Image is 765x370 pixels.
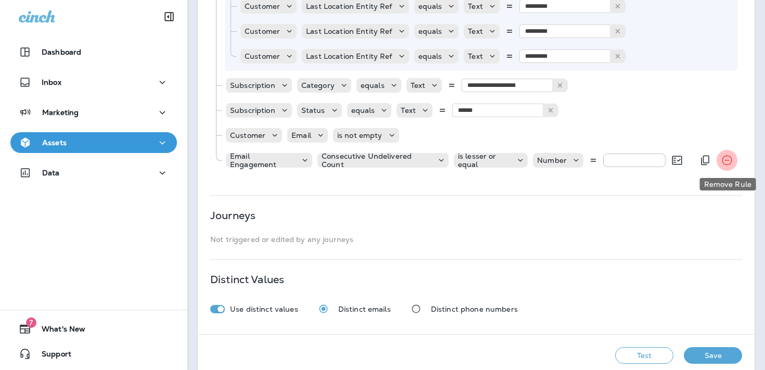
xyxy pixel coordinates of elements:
p: equals [361,81,385,90]
p: Consecutive Undelivered Count [322,152,432,169]
p: Marketing [42,108,79,117]
p: Email [291,131,311,139]
p: Customer [245,2,280,10]
p: Text [468,52,483,60]
p: Distinct Values [210,275,284,284]
p: Not triggered or edited by any journeys [210,235,742,244]
button: Save [684,347,742,364]
button: Data [10,162,177,183]
p: Subscription [230,106,275,114]
p: is not empty [337,131,382,139]
p: equals [418,52,442,60]
button: Inbox [10,72,177,93]
p: Customer [245,52,280,60]
p: is lesser or equal [458,152,511,169]
p: Status [301,106,325,114]
button: Marketing [10,102,177,123]
p: Assets [42,138,67,147]
p: Last Location Entity Ref [306,27,392,35]
p: Text [411,81,426,90]
p: Data [42,169,60,177]
p: Customer [245,27,280,35]
span: What's New [31,325,85,337]
span: Support [31,350,71,362]
button: Duplicate Rule [695,150,716,171]
p: equals [418,27,442,35]
p: Text [401,106,416,114]
p: Dashboard [42,48,81,56]
p: Text [468,27,483,35]
button: Collapse Sidebar [155,6,184,27]
p: Distinct phone numbers [431,305,518,313]
p: Number [537,156,567,164]
p: Category [301,81,335,90]
span: 7 [26,317,36,328]
p: Distinct emails [338,305,391,313]
p: Inbox [42,78,61,86]
p: Last Location Entity Ref [306,2,392,10]
p: Use distinct values [230,305,298,313]
button: Dashboard [10,42,177,62]
p: Journeys [210,211,256,220]
button: Support [10,343,177,364]
button: 7What's New [10,318,177,339]
p: Text [468,2,483,10]
button: Test [615,347,673,364]
p: Email Engagement [230,152,296,169]
div: Remove Rule [700,178,756,190]
p: equals [418,2,442,10]
p: Last Location Entity Ref [306,52,392,60]
button: Assets [10,132,177,153]
p: Customer [230,131,265,139]
p: equals [351,106,375,114]
p: Subscription [230,81,275,90]
button: Remove Rule [717,150,737,171]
